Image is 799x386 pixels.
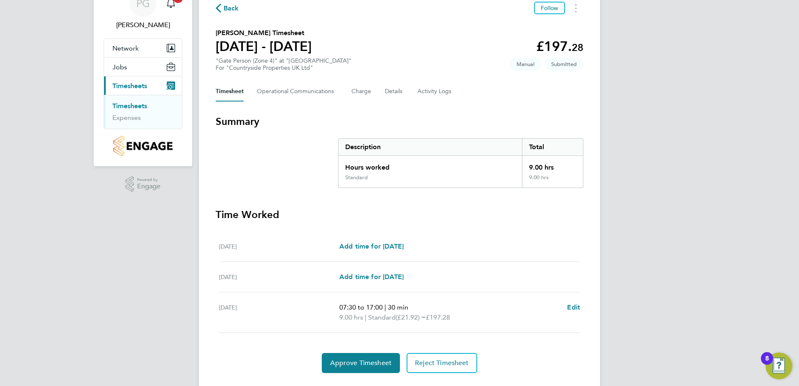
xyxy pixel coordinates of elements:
[216,64,351,71] div: For "Countryside Properties UK Ltd"
[112,82,147,90] span: Timesheets
[104,95,182,129] div: Timesheets
[216,81,244,102] button: Timesheet
[216,28,312,38] h2: [PERSON_NAME] Timesheet
[104,58,182,76] button: Jobs
[257,81,338,102] button: Operational Communications
[534,2,565,14] button: Follow
[522,174,583,188] div: 9.00 hrs
[112,102,147,110] a: Timesheets
[224,3,239,13] span: Back
[219,241,339,251] div: [DATE]
[104,136,182,156] a: Go to home page
[568,2,583,15] button: Timesheets Menu
[112,63,127,71] span: Jobs
[216,115,583,128] h3: Summary
[104,20,182,30] span: Paul Grayston
[415,359,469,367] span: Reject Timesheet
[112,44,139,52] span: Network
[339,241,404,251] a: Add time for [DATE]
[339,303,383,311] span: 07:30 to 17:00
[417,81,453,102] button: Activity Logs
[567,302,580,312] a: Edit
[339,273,404,281] span: Add time for [DATE]
[567,303,580,311] span: Edit
[396,313,426,321] span: (£21.92) =
[137,176,160,183] span: Powered by
[351,81,372,102] button: Charge
[104,76,182,95] button: Timesheets
[216,208,583,221] h3: Time Worked
[384,303,386,311] span: |
[522,156,583,174] div: 9.00 hrs
[216,115,583,373] section: Timesheet
[385,81,404,102] button: Details
[338,156,522,174] div: Hours worked
[219,272,339,282] div: [DATE]
[766,353,792,379] button: Open Resource Center, 8 new notifications
[339,272,404,282] a: Add time for [DATE]
[365,313,366,321] span: |
[388,303,408,311] span: 30 min
[216,38,312,55] h1: [DATE] - [DATE]
[339,313,363,321] span: 9.00 hrs
[112,114,141,122] a: Expenses
[510,57,541,71] span: This timesheet was manually created.
[541,4,558,12] span: Follow
[545,57,583,71] span: This timesheet is Submitted.
[765,358,769,369] div: 8
[338,138,583,188] div: Summary
[426,313,450,321] span: £197.28
[572,41,583,53] span: 28
[113,136,172,156] img: countryside-properties-logo-retina.png
[322,353,400,373] button: Approve Timesheet
[339,242,404,250] span: Add time for [DATE]
[137,183,160,190] span: Engage
[219,302,339,323] div: [DATE]
[104,39,182,57] button: Network
[125,176,161,192] a: Powered byEngage
[368,312,396,323] span: Standard
[330,359,392,367] span: Approve Timesheet
[522,139,583,155] div: Total
[345,174,368,181] div: Standard
[216,3,239,13] button: Back
[536,38,583,54] app-decimal: £197.
[407,353,477,373] button: Reject Timesheet
[216,57,351,71] div: "Gate Person (Zone 4)" at "[GEOGRAPHIC_DATA]"
[338,139,522,155] div: Description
